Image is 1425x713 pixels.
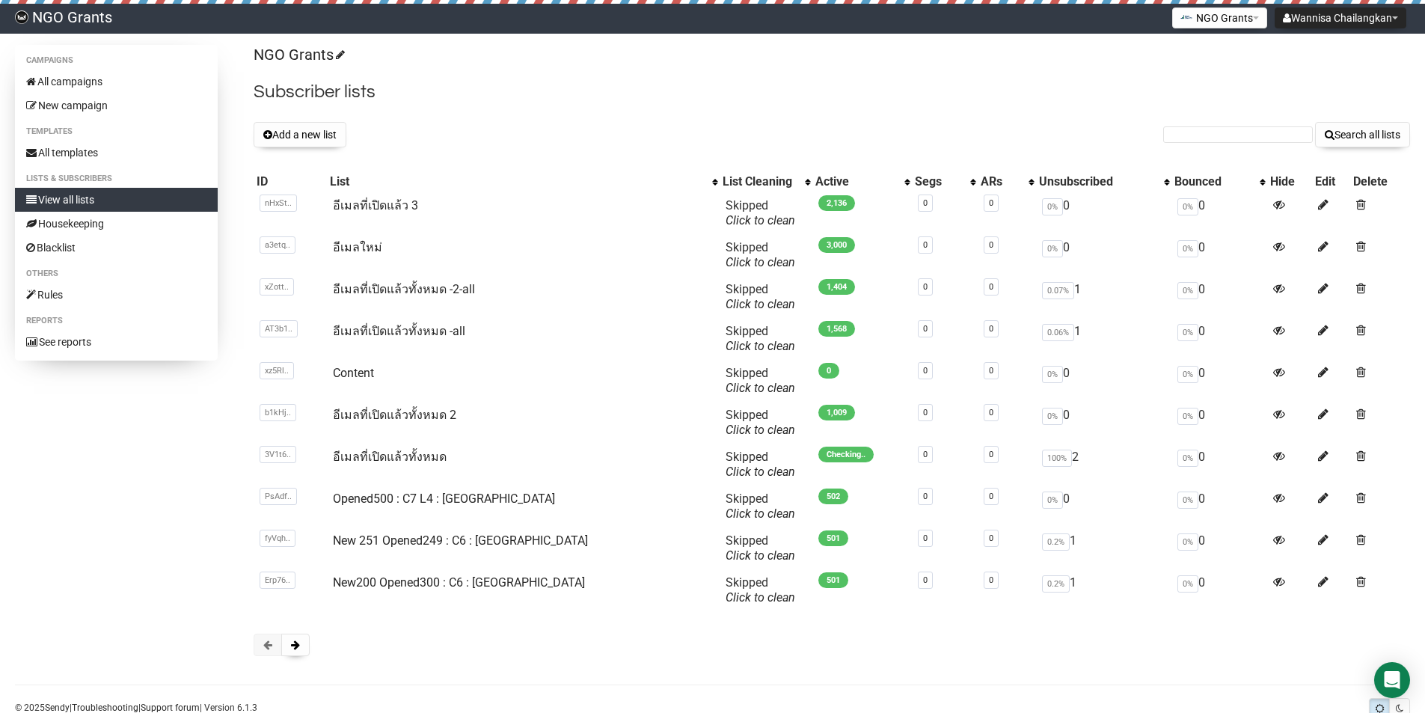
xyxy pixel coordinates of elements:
[333,533,588,548] a: New 251 Opened249 : C6 : [GEOGRAPHIC_DATA]
[333,324,465,338] a: อีเมลที่เปิดแล้วทั้งหมด -all
[1036,569,1171,611] td: 1
[726,339,795,353] a: Click to clean
[726,492,795,521] span: Skipped
[1315,122,1410,147] button: Search all lists
[726,213,795,227] a: Click to clean
[1042,533,1070,551] span: 0.2%
[1177,282,1198,299] span: 0%
[989,408,993,417] a: 0
[260,572,295,589] span: Erp76..
[923,492,928,501] a: 0
[1042,492,1063,509] span: 0%
[1171,171,1267,192] th: Bounced: No sort applied, activate to apply an ascending sort
[726,297,795,311] a: Click to clean
[1180,11,1192,23] img: 2.png
[1177,533,1198,551] span: 0%
[723,174,797,189] div: List Cleaning
[1036,444,1171,486] td: 2
[818,195,855,211] span: 2,136
[333,450,447,464] a: อีเมลที่เปิดแล้วทั้งหมด
[989,282,993,292] a: 0
[726,366,795,395] span: Skipped
[1036,402,1171,444] td: 0
[15,283,218,307] a: Rules
[15,141,218,165] a: All templates
[989,324,993,334] a: 0
[726,450,795,479] span: Skipped
[726,408,795,437] span: Skipped
[1171,360,1267,402] td: 0
[923,198,928,208] a: 0
[1036,171,1171,192] th: Unsubscribed: No sort applied, activate to apply an ascending sort
[141,703,200,713] a: Support forum
[818,530,848,546] span: 501
[1042,240,1063,257] span: 0%
[818,321,855,337] span: 1,568
[1270,174,1309,189] div: Hide
[989,198,993,208] a: 0
[1350,171,1409,192] th: Delete: No sort applied, sorting is disabled
[333,575,585,590] a: New200 Opened300 : C6 : [GEOGRAPHIC_DATA]
[1177,408,1198,425] span: 0%
[815,174,896,189] div: Active
[333,408,456,422] a: อีเมลที่เปิดแล้วทั้งหมด 2
[923,575,928,585] a: 0
[1042,198,1063,215] span: 0%
[1177,324,1198,341] span: 0%
[15,312,218,330] li: Reports
[330,174,705,189] div: List
[1171,486,1267,527] td: 0
[818,363,839,379] span: 0
[1036,318,1171,360] td: 1
[1171,318,1267,360] td: 0
[726,533,795,563] span: Skipped
[818,237,855,253] span: 3,000
[726,282,795,311] span: Skipped
[15,236,218,260] a: Blacklist
[1171,527,1267,569] td: 0
[923,450,928,459] a: 0
[333,240,382,254] a: อีเมลใหม่
[915,174,963,189] div: Segs
[1036,360,1171,402] td: 0
[45,703,70,713] a: Sendy
[1042,575,1070,593] span: 0.2%
[726,575,795,605] span: Skipped
[1039,174,1156,189] div: Unsubscribed
[333,282,475,296] a: อีเมลที่เปิดแล้วทั้งหมด -2-all
[15,170,218,188] li: Lists & subscribers
[726,507,795,521] a: Click to clean
[818,447,874,462] span: Checking..
[1042,324,1074,341] span: 0.06%
[1036,234,1171,276] td: 0
[1171,569,1267,611] td: 0
[1177,450,1198,467] span: 0%
[260,404,296,421] span: b1kHj..
[260,488,297,505] span: PsAdf..
[1177,492,1198,509] span: 0%
[333,366,374,380] a: Content
[1042,450,1072,467] span: 100%
[254,122,346,147] button: Add a new list
[1312,171,1350,192] th: Edit: No sort applied, sorting is disabled
[1042,366,1063,383] span: 0%
[726,198,795,227] span: Skipped
[1042,282,1074,299] span: 0.07%
[15,123,218,141] li: Templates
[923,324,928,334] a: 0
[818,489,848,504] span: 502
[1171,402,1267,444] td: 0
[15,265,218,283] li: Others
[1174,174,1252,189] div: Bounced
[989,366,993,376] a: 0
[254,46,343,64] a: NGO Grants
[923,533,928,543] a: 0
[720,171,812,192] th: List Cleaning: No sort applied, activate to apply an ascending sort
[923,240,928,250] a: 0
[327,171,720,192] th: List: No sort applied, activate to apply an ascending sort
[1036,276,1171,318] td: 1
[989,575,993,585] a: 0
[1036,486,1171,527] td: 0
[15,212,218,236] a: Housekeeping
[981,174,1021,189] div: ARs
